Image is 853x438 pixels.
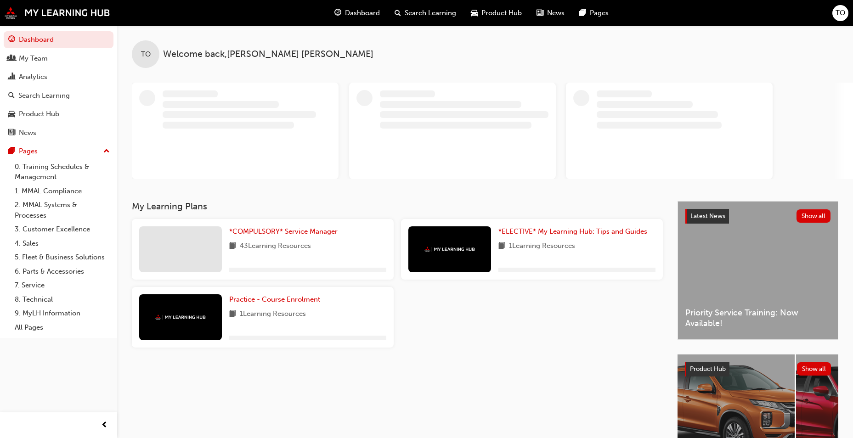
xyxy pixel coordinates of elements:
[11,198,113,222] a: 2. MMAL Systems & Processes
[509,241,575,252] span: 1 Learning Resources
[4,50,113,67] a: My Team
[4,143,113,160] button: Pages
[424,247,475,253] img: mmal
[11,320,113,335] a: All Pages
[8,36,15,44] span: guage-icon
[11,264,113,279] a: 6. Parts & Accessories
[678,201,838,340] a: Latest NewsShow allPriority Service Training: Now Available!
[11,306,113,320] a: 9. MyLH Information
[498,241,505,252] span: book-icon
[690,365,726,373] span: Product Hub
[8,147,15,156] span: pages-icon
[19,128,36,138] div: News
[832,5,848,21] button: TO
[395,7,401,19] span: search-icon
[685,362,831,376] a: Product HubShow all
[240,241,311,252] span: 43 Learning Resources
[229,309,236,320] span: book-icon
[579,7,586,19] span: pages-icon
[11,184,113,198] a: 1. MMAL Compliance
[590,8,609,18] span: Pages
[229,294,324,305] a: Practice - Course Enrolment
[685,308,830,328] span: Priority Service Training: Now Available!
[19,146,38,157] div: Pages
[11,292,113,307] a: 8. Technical
[103,146,110,157] span: up-icon
[572,4,616,22] a: pages-iconPages
[690,212,725,220] span: Latest News
[4,87,113,104] a: Search Learning
[163,49,373,60] span: Welcome back , [PERSON_NAME] [PERSON_NAME]
[19,109,59,119] div: Product Hub
[334,7,341,19] span: guage-icon
[11,160,113,184] a: 0. Training Schedules & Management
[101,420,108,431] span: prev-icon
[327,4,387,22] a: guage-iconDashboard
[463,4,529,22] a: car-iconProduct Hub
[229,227,338,236] span: *COMPULSORY* Service Manager
[537,7,543,19] span: news-icon
[345,8,380,18] span: Dashboard
[481,8,522,18] span: Product Hub
[8,73,15,81] span: chart-icon
[405,8,456,18] span: Search Learning
[11,250,113,264] a: 5. Fleet & Business Solutions
[11,278,113,292] a: 7. Service
[4,31,113,48] a: Dashboard
[8,129,15,137] span: news-icon
[18,90,70,101] div: Search Learning
[471,7,478,19] span: car-icon
[19,72,47,82] div: Analytics
[498,227,647,236] span: *ELECTIVE* My Learning Hub: Tips and Guides
[4,106,113,123] a: Product Hub
[229,241,236,252] span: book-icon
[498,226,651,237] a: *ELECTIVE* My Learning Hub: Tips and Guides
[8,110,15,118] span: car-icon
[132,201,663,212] h3: My Learning Plans
[387,4,463,22] a: search-iconSearch Learning
[4,29,113,143] button: DashboardMy TeamAnalyticsSearch LearningProduct HubNews
[141,49,151,60] span: TO
[19,53,48,64] div: My Team
[685,209,830,224] a: Latest NewsShow all
[4,68,113,85] a: Analytics
[547,8,565,18] span: News
[836,8,845,18] span: TO
[229,226,341,237] a: *COMPULSORY* Service Manager
[4,124,113,141] a: News
[8,92,15,100] span: search-icon
[797,209,831,223] button: Show all
[11,222,113,236] a: 3. Customer Excellence
[11,236,113,251] a: 4. Sales
[8,55,15,63] span: people-icon
[5,7,110,19] img: mmal
[155,314,206,320] img: mmal
[240,309,306,320] span: 1 Learning Resources
[529,4,572,22] a: news-iconNews
[229,295,320,303] span: Practice - Course Enrolment
[797,362,831,376] button: Show all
